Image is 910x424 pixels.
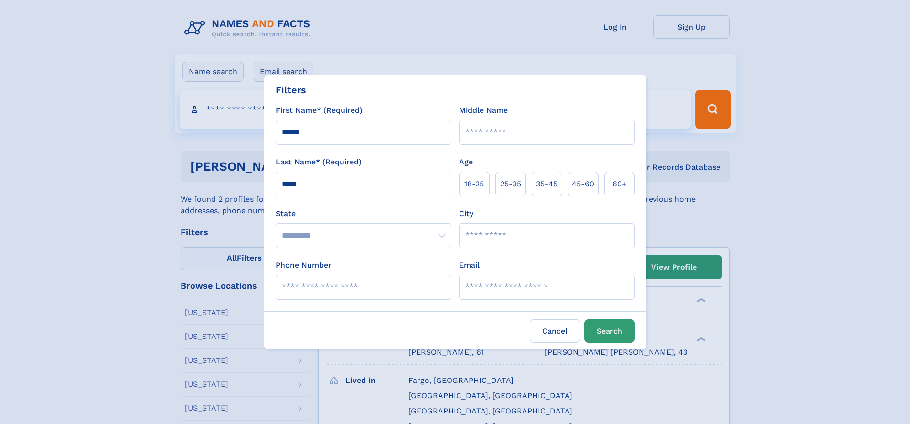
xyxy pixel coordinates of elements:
[464,178,484,190] span: 18‑25
[536,178,557,190] span: 35‑45
[459,105,508,116] label: Middle Name
[459,260,480,271] label: Email
[459,156,473,168] label: Age
[572,178,594,190] span: 45‑60
[459,208,473,219] label: City
[276,156,362,168] label: Last Name* (Required)
[530,319,580,343] label: Cancel
[276,83,306,97] div: Filters
[500,178,521,190] span: 25‑35
[276,105,363,116] label: First Name* (Required)
[276,260,332,271] label: Phone Number
[612,178,627,190] span: 60+
[276,208,451,219] label: State
[584,319,635,343] button: Search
